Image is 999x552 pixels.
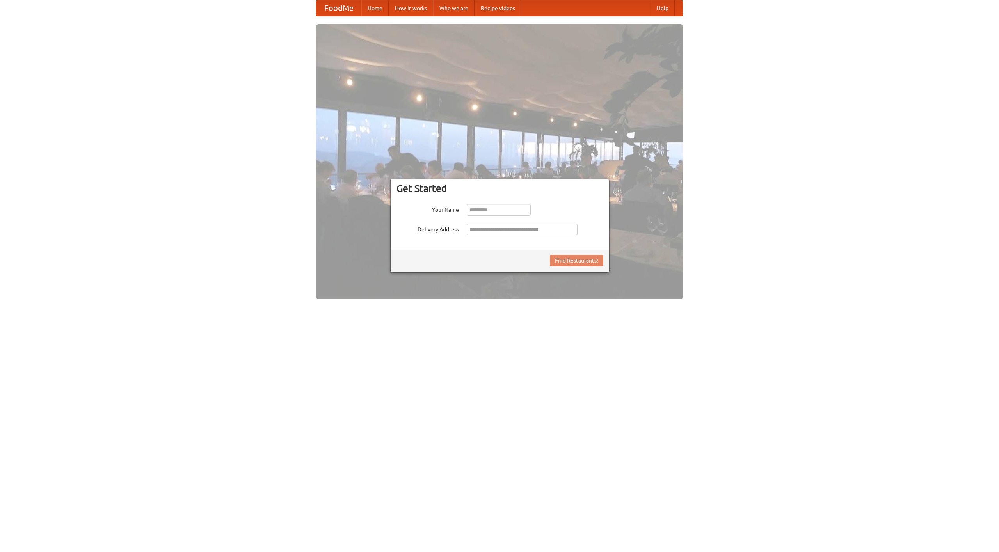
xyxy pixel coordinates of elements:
a: Who we are [433,0,475,16]
a: Home [361,0,389,16]
a: Recipe videos [475,0,521,16]
label: Delivery Address [396,224,459,233]
a: FoodMe [316,0,361,16]
button: Find Restaurants! [550,255,603,266]
a: Help [651,0,675,16]
label: Your Name [396,204,459,214]
a: How it works [389,0,433,16]
h3: Get Started [396,183,603,194]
